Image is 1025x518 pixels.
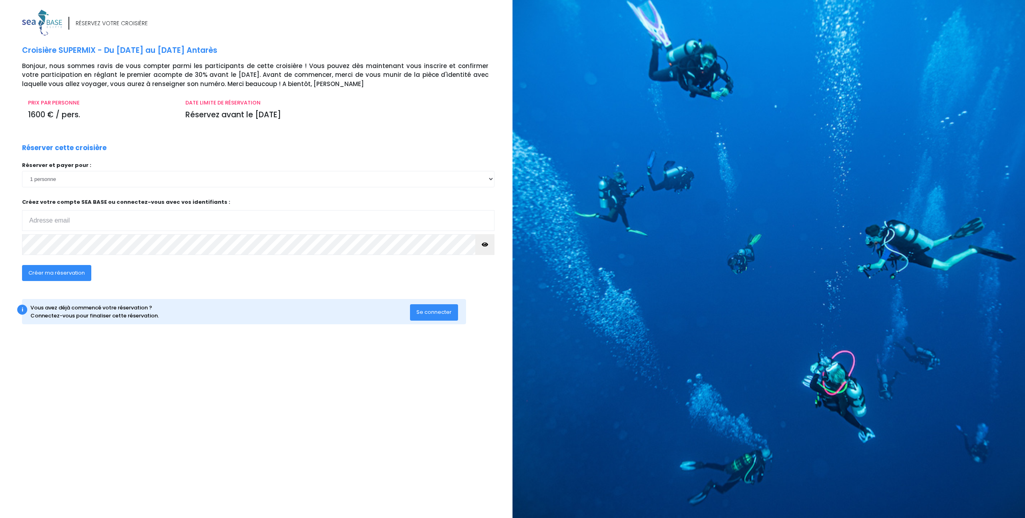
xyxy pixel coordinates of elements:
img: logo_color1.png [22,10,62,36]
button: Créer ma réservation [22,265,91,281]
input: Adresse email [22,210,494,231]
p: Bonjour, nous sommes ravis de vous compter parmi les participants de cette croisière ! Vous pouve... [22,62,506,89]
button: Se connecter [410,304,458,320]
p: Créez votre compte SEA BASE ou connectez-vous avec vos identifiants : [22,198,494,231]
span: Créer ma réservation [28,269,85,277]
p: 1600 € / pers. [28,109,173,121]
span: Se connecter [416,308,452,316]
p: DATE LIMITE DE RÉSERVATION [185,99,488,107]
div: RÉSERVEZ VOTRE CROISIÈRE [76,19,148,28]
p: Réserver cette croisière [22,143,107,153]
a: Se connecter [410,309,458,315]
p: Réserver et payer pour : [22,161,494,169]
p: Réservez avant le [DATE] [185,109,488,121]
div: i [17,305,27,315]
p: PRIX PAR PERSONNE [28,99,173,107]
div: Vous avez déjà commencé votre réservation ? Connectez-vous pour finaliser cette réservation. [30,304,410,319]
p: Croisière SUPERMIX - Du [DATE] au [DATE] Antarès [22,45,506,56]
